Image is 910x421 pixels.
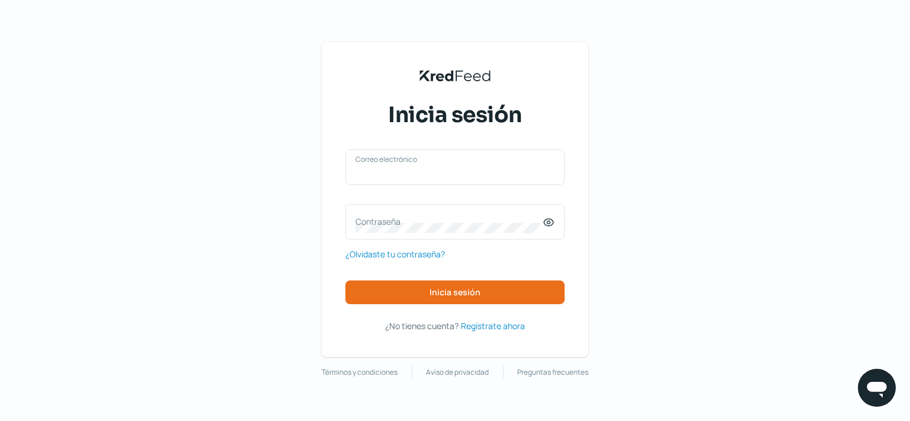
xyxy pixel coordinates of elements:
a: ¿Olvidaste tu contraseña? [345,247,445,261]
a: Aviso de privacidad [426,366,489,379]
a: Regístrate ahora [461,318,525,333]
span: ¿No tienes cuenta? [385,320,459,331]
label: Correo electrónico [355,154,543,164]
button: Inicia sesión [345,280,565,304]
span: Inicia sesión [430,288,480,296]
label: Contraseña [355,216,543,227]
span: Inicia sesión [388,100,522,130]
img: chatIcon [865,376,889,400]
a: Preguntas frecuentes [517,366,588,379]
a: Términos y condiciones [322,366,398,379]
